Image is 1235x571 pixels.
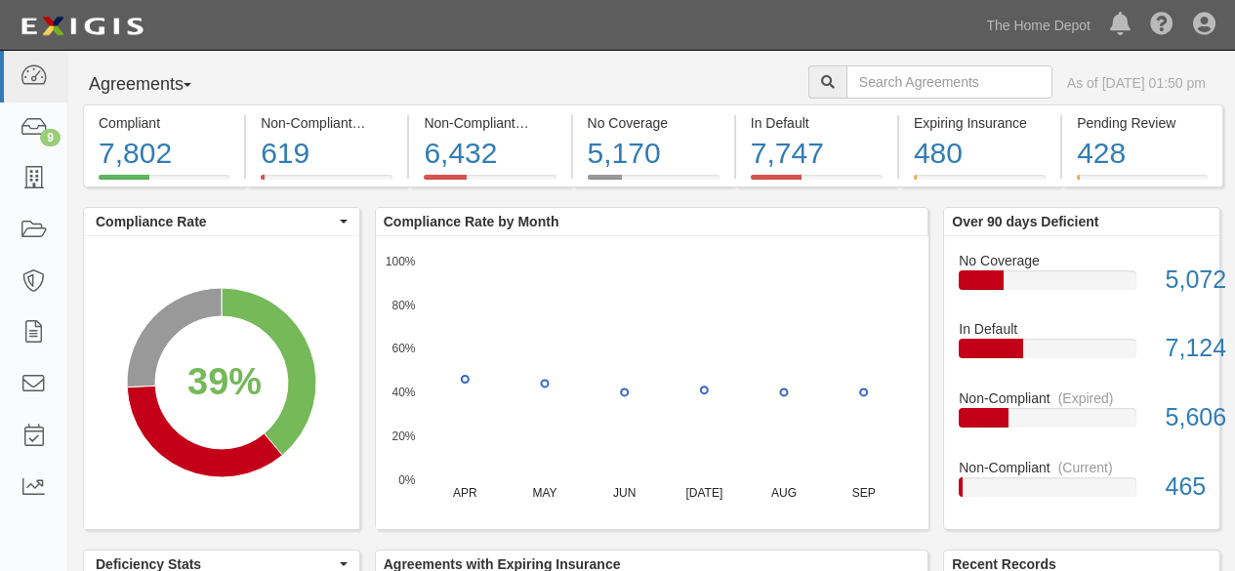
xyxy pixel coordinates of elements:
[96,212,335,231] span: Compliance Rate
[952,214,1098,229] b: Over 90 days Deficient
[83,175,244,190] a: Compliant7,802
[1151,400,1219,435] div: 5,606
[1058,388,1114,408] div: (Expired)
[1067,73,1206,93] div: As of [DATE] 01:50 pm
[944,251,1219,270] div: No Coverage
[99,113,229,133] div: Compliant
[384,214,559,229] b: Compliance Rate by Month
[959,458,1205,512] a: Non-Compliant(Current)465
[736,175,897,190] a: In Default7,747
[613,486,636,500] text: JUN
[409,175,570,190] a: Non-Compliant(Expired)6,432
[588,113,720,133] div: No Coverage
[532,486,556,500] text: MAY
[1077,113,1208,133] div: Pending Review
[246,175,407,190] a: Non-Compliant(Current)619
[959,319,1205,388] a: In Default7,124
[685,486,722,500] text: [DATE]
[1058,458,1113,477] div: (Current)
[1062,175,1223,190] a: Pending Review428
[1151,331,1219,366] div: 7,124
[398,472,416,486] text: 0%
[959,251,1205,320] a: No Coverage5,072
[899,175,1060,190] a: Expiring Insurance480
[944,319,1219,339] div: In Default
[261,113,392,133] div: Non-Compliant (Current)
[751,113,883,133] div: In Default
[424,133,556,175] div: 6,432
[84,208,359,235] button: Compliance Rate
[976,6,1100,45] a: The Home Depot
[360,113,415,133] div: (Current)
[1151,263,1219,298] div: 5,072
[914,113,1046,133] div: Expiring Insurance
[588,133,720,175] div: 5,170
[15,9,149,44] img: logo-5460c22ac91f19d4615b14bd174203de0afe785f0fc80cf4dbbc73dc1793850b.png
[944,388,1219,408] div: Non-Compliant
[391,342,415,355] text: 60%
[40,129,61,146] div: 9
[1150,14,1173,37] i: Help Center - Complianz
[846,65,1052,99] input: Search Agreements
[751,133,883,175] div: 7,747
[386,254,416,267] text: 100%
[959,388,1205,458] a: Non-Compliant(Expired)5,606
[391,386,415,399] text: 40%
[424,113,556,133] div: Non-Compliant (Expired)
[99,133,229,175] div: 7,802
[523,113,579,133] div: (Expired)
[771,486,797,500] text: AUG
[376,236,928,529] svg: A chart.
[914,133,1046,175] div: 480
[83,65,229,104] button: Agreements
[261,133,392,175] div: 619
[851,486,875,500] text: SEP
[1077,133,1208,175] div: 428
[1151,469,1219,505] div: 465
[453,486,477,500] text: APR
[84,236,359,529] svg: A chart.
[187,355,262,408] div: 39%
[391,298,415,311] text: 80%
[944,458,1219,477] div: Non-Compliant
[391,429,415,443] text: 20%
[573,175,734,190] a: No Coverage5,170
